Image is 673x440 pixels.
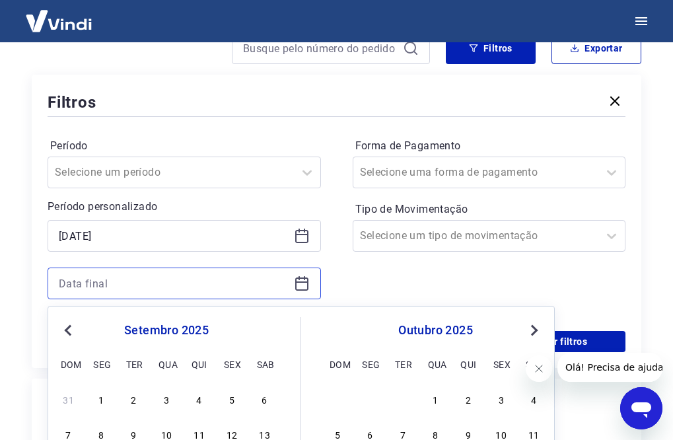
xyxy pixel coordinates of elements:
div: Choose quinta-feira, 2 de outubro de 2025 [460,391,476,407]
div: Choose quinta-feira, 4 de setembro de 2025 [192,391,207,407]
div: sex [493,356,509,372]
h5: Filtros [48,92,96,113]
div: qui [460,356,476,372]
label: Período [50,138,318,154]
div: Choose sábado, 6 de setembro de 2025 [257,391,273,407]
div: qua [428,356,444,372]
div: Choose sexta-feira, 3 de outubro de 2025 [493,391,509,407]
div: qua [159,356,174,372]
div: Choose quarta-feira, 3 de setembro de 2025 [159,391,174,407]
iframe: Fechar mensagem [526,355,552,382]
div: Choose segunda-feira, 29 de setembro de 2025 [362,391,378,407]
div: seg [93,356,109,372]
p: Período personalizado [48,199,321,215]
div: Choose sábado, 4 de outubro de 2025 [526,391,542,407]
div: qui [192,356,207,372]
div: seg [362,356,378,372]
div: sab [257,356,273,372]
div: ter [126,356,142,372]
iframe: Mensagem da empresa [557,353,662,382]
div: dom [61,356,77,372]
label: Tipo de Movimentação [355,202,623,217]
button: Exportar [551,32,641,64]
div: sex [224,356,240,372]
button: Filtros [446,32,536,64]
div: Choose terça-feira, 2 de setembro de 2025 [126,391,142,407]
button: Previous Month [60,322,76,338]
div: Choose domingo, 31 de agosto de 2025 [61,391,77,407]
button: Aplicar filtros [488,331,625,352]
input: Data final [59,274,289,293]
div: setembro 2025 [59,322,274,338]
div: outubro 2025 [328,322,544,338]
input: Data inicial [59,226,289,246]
div: ter [395,356,411,372]
div: dom [330,356,345,372]
button: Next Month [526,322,542,338]
label: Forma de Pagamento [355,138,623,154]
div: Choose domingo, 28 de setembro de 2025 [330,391,345,407]
div: Choose sexta-feira, 5 de setembro de 2025 [224,391,240,407]
span: Olá! Precisa de ajuda? [8,9,111,20]
div: Choose segunda-feira, 1 de setembro de 2025 [93,391,109,407]
div: Choose quarta-feira, 1 de outubro de 2025 [428,391,444,407]
div: Choose terça-feira, 30 de setembro de 2025 [395,391,411,407]
input: Busque pelo número do pedido [243,38,398,58]
img: Vindi [16,1,102,41]
iframe: Botão para abrir a janela de mensagens [620,387,662,429]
